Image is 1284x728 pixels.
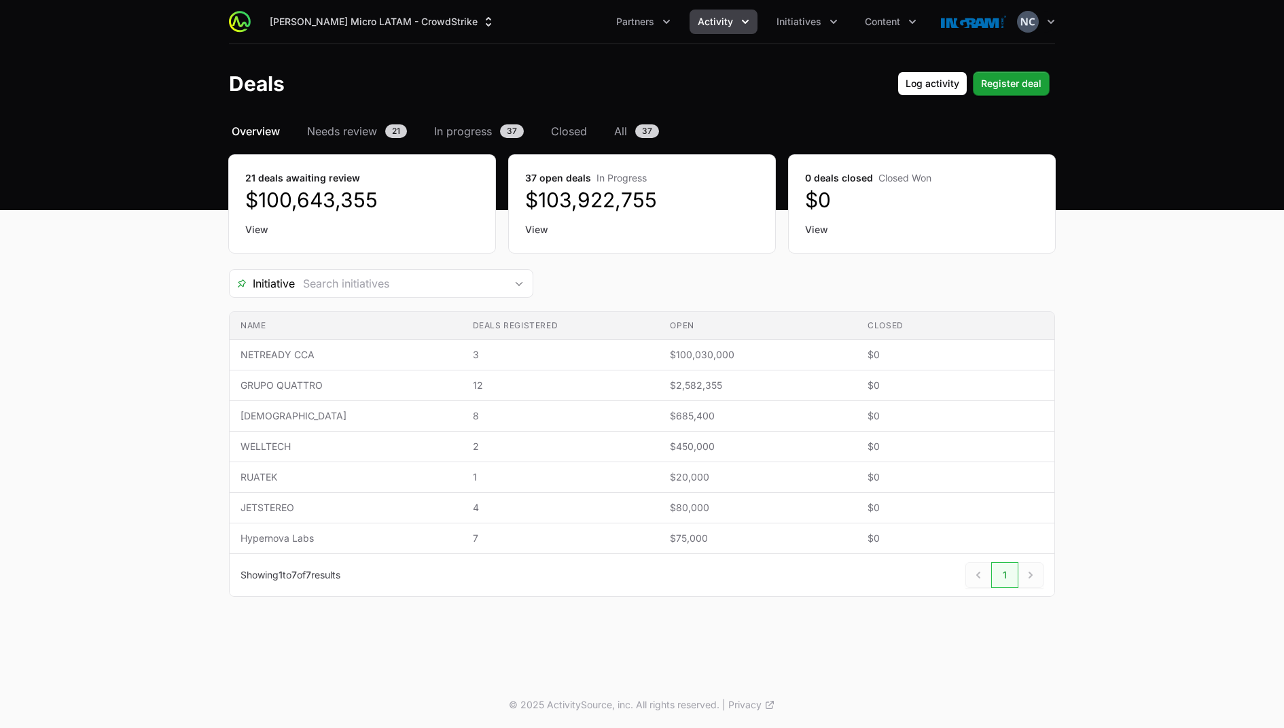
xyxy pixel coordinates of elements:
[473,501,649,515] span: 4
[670,532,846,545] span: $75,000
[525,223,759,237] a: View
[897,71,967,96] button: Log activity
[548,123,590,139] a: Closed
[431,123,527,139] a: In progress37
[973,71,1050,96] button: Register deal
[941,8,1006,35] img: Ingram Micro LATAM
[868,440,1044,453] span: $0
[295,270,505,297] input: Search initiatives
[525,188,759,212] dd: $103,922,755
[690,10,757,34] button: Activity
[611,123,662,139] a: All37
[868,532,1044,545] span: $0
[768,10,846,34] div: Initiatives menu
[262,10,503,34] button: [PERSON_NAME] Micro LATAM - CrowdStrike
[434,123,492,139] span: In progress
[525,171,759,185] dt: 37 open deals
[245,171,479,185] dt: 21 deals awaiting review
[608,10,679,34] button: Partners
[251,10,925,34] div: Main navigation
[307,123,377,139] span: Needs review
[805,188,1039,212] dd: $0
[690,10,757,34] div: Activity menu
[240,409,451,423] span: [DEMOGRAPHIC_DATA]
[240,532,451,545] span: Hypernova Labs
[240,568,340,582] p: Showing to of results
[635,124,659,138] span: 37
[670,440,846,453] span: $450,000
[240,501,451,515] span: JETSTEREO
[306,569,311,580] span: 7
[473,348,649,362] span: 3
[777,15,821,29] span: Initiatives
[1017,11,1039,33] img: Natcha Cequeria
[868,409,1044,423] span: $0
[868,379,1044,392] span: $0
[500,124,524,138] span: 37
[240,470,451,484] span: RUATEK
[473,440,649,453] span: 2
[865,15,900,29] span: Content
[240,348,451,362] span: NETREADY CCA
[868,501,1044,515] span: $0
[232,123,280,139] span: Overview
[462,312,660,340] th: Deals registered
[229,123,283,139] a: Overview
[868,348,1044,362] span: $0
[616,15,654,29] span: Partners
[670,348,846,362] span: $100,030,000
[473,470,649,484] span: 1
[596,172,647,184] span: In Progress
[670,470,846,484] span: $20,000
[245,223,479,237] a: View
[229,71,285,96] h1: Deals
[878,172,931,184] span: Closed Won
[473,379,649,392] span: 12
[230,312,462,340] th: Name
[805,171,1039,185] dt: 0 deals closed
[768,10,846,34] button: Initiatives
[473,409,649,423] span: 8
[509,698,719,712] p: © 2025 ActivitySource, inc. All rights reserved.
[722,698,726,712] span: |
[240,440,451,453] span: WELLTECH
[868,470,1044,484] span: $0
[981,75,1041,92] span: Register deal
[229,269,1055,597] section: Deals Filters
[897,71,1050,96] div: Primary actions
[229,123,1055,139] nav: Deals navigation
[240,379,451,392] span: GRUPO QUATTRO
[262,10,503,34] div: Supplier switch menu
[304,123,410,139] a: Needs review21
[857,312,1054,340] th: Closed
[230,275,295,292] span: Initiative
[805,223,1039,237] a: View
[906,75,959,92] span: Log activity
[551,123,587,139] span: Closed
[857,10,925,34] div: Content menu
[385,124,407,138] span: 21
[670,379,846,392] span: $2,582,355
[245,188,479,212] dd: $100,643,355
[991,562,1018,588] a: 1
[229,11,251,33] img: ActivitySource
[614,123,627,139] span: All
[728,698,775,712] a: Privacy
[670,501,846,515] span: $80,000
[659,312,857,340] th: Open
[505,270,533,297] div: Open
[279,569,283,580] span: 1
[291,569,297,580] span: 7
[608,10,679,34] div: Partners menu
[857,10,925,34] button: Content
[698,15,733,29] span: Activity
[670,409,846,423] span: $685,400
[473,532,649,545] span: 7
